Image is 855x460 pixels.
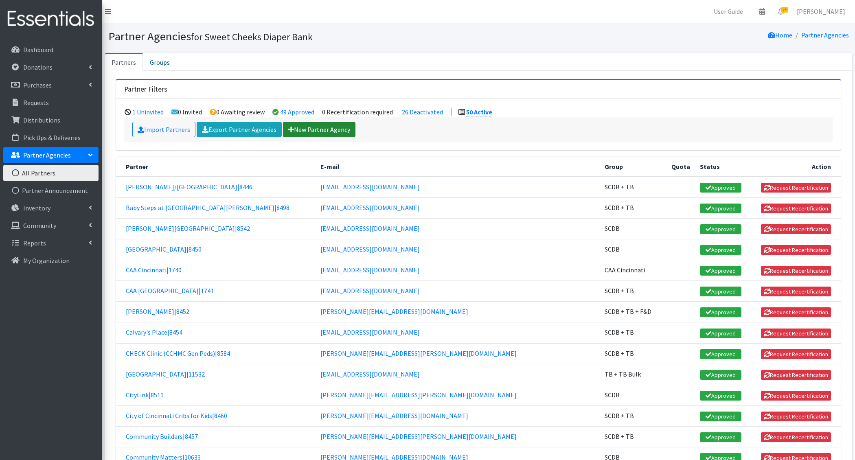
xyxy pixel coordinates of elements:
button: Request Recertification [761,370,831,380]
a: Requests [3,94,99,111]
td: SCDB + TB + F&D [600,302,663,322]
td: TB + TB Bulk [600,364,663,385]
button: Request Recertification [761,204,831,213]
a: 50 Active [466,108,492,116]
a: [EMAIL_ADDRESS][DOMAIN_NAME] [320,245,420,253]
a: [PERSON_NAME]/[GEOGRAPHIC_DATA]|8446 [126,183,252,191]
button: Request Recertification [761,287,831,296]
td: SCDB + TB [600,426,663,447]
td: SCDB [600,218,663,239]
td: SCDB + TB [600,322,663,343]
a: My Organization [3,252,99,269]
span: 34 [781,7,788,13]
a: Partner Announcement [3,182,99,199]
a: [PERSON_NAME][EMAIL_ADDRESS][PERSON_NAME][DOMAIN_NAME] [320,391,517,399]
a: Partner Agencies [801,31,849,39]
h1: Partner Agencies [108,29,476,44]
a: Export Partner Agencies [197,122,282,137]
a: Distributions [3,112,99,128]
li: 0 Recertification required [322,108,393,116]
a: [PERSON_NAME][EMAIL_ADDRESS][PERSON_NAME][DOMAIN_NAME] [320,432,517,440]
a: Approved [700,266,741,276]
a: [PERSON_NAME] [790,3,852,20]
a: Inventory [3,200,99,216]
td: CAA Cincinnati [600,260,663,281]
th: Partner [116,157,316,177]
a: City of Cincinnati Cribs for Kids|8460 [126,412,227,420]
th: E-mail [316,157,600,177]
button: Request Recertification [761,432,831,442]
a: Community Builders|8457 [126,432,198,440]
li: 0 Invited [171,108,202,116]
button: Request Recertification [761,349,831,359]
p: My Organization [23,256,70,265]
a: [EMAIL_ADDRESS][DOMAIN_NAME] [320,224,420,232]
button: Request Recertification [761,412,831,421]
button: Request Recertification [761,266,831,276]
p: Partner Agencies [23,151,71,159]
a: New Partner Agency [283,122,355,137]
p: Requests [23,99,49,107]
a: Approved [700,412,741,421]
button: Request Recertification [761,245,831,255]
a: Approved [700,204,741,213]
a: Groups [143,53,177,71]
p: Donations [23,63,53,71]
a: Approved [700,329,741,338]
td: SCDB [600,239,663,260]
a: CityLink|8511 [126,391,164,399]
a: Approved [700,349,741,359]
button: Request Recertification [761,391,831,401]
a: [PERSON_NAME][EMAIL_ADDRESS][DOMAIN_NAME] [320,307,468,315]
img: HumanEssentials [3,5,99,33]
td: SCDB + TB [600,343,663,364]
a: [GEOGRAPHIC_DATA]|11532 [126,370,205,378]
a: Approved [700,287,741,296]
td: SCDB + TB [600,177,663,198]
a: 26 Deactivated [402,108,443,116]
p: Dashboard [23,46,53,54]
a: [PERSON_NAME]|8452 [126,307,189,315]
th: Quota [663,157,695,177]
a: User Guide [707,3,750,20]
a: Approved [700,224,741,234]
button: Request Recertification [761,183,831,193]
a: Approved [700,307,741,317]
a: Donations [3,59,99,75]
li: 0 Awaiting review [210,108,265,116]
p: Reports [23,239,46,247]
a: [PERSON_NAME][EMAIL_ADDRESS][PERSON_NAME][DOMAIN_NAME] [320,349,517,357]
a: CAA [GEOGRAPHIC_DATA]|1741 [126,287,214,295]
a: Approved [700,245,741,255]
a: Home [768,31,792,39]
a: Dashboard [3,42,99,58]
a: Pick Ups & Deliveries [3,129,99,146]
small: for Sweet Cheeks Diaper Bank [191,31,313,43]
h3: Partner Filters [124,85,167,94]
a: Community [3,217,99,234]
p: Inventory [23,204,50,212]
a: Partners [105,53,143,71]
td: SCDB + TB [600,197,663,218]
a: Approved [700,370,741,380]
button: Request Recertification [761,329,831,338]
a: CHECK Clinic (CCHMC Gen Peds)|8584 [126,349,230,357]
a: [EMAIL_ADDRESS][DOMAIN_NAME] [320,370,420,378]
a: [GEOGRAPHIC_DATA]|8450 [126,245,202,253]
a: [EMAIL_ADDRESS][DOMAIN_NAME] [320,328,420,336]
th: Action [746,157,841,177]
p: Purchases [23,81,52,89]
a: All Partners [3,165,99,181]
a: Approved [700,391,741,401]
a: Partner Agencies [3,147,99,163]
a: [EMAIL_ADDRESS][DOMAIN_NAME] [320,183,420,191]
a: Import Partners [132,122,195,137]
th: Status [695,157,746,177]
a: [EMAIL_ADDRESS][DOMAIN_NAME] [320,204,420,212]
a: 1 Uninvited [132,108,164,116]
a: [EMAIL_ADDRESS][DOMAIN_NAME] [320,287,420,295]
a: 49 Approved [280,108,314,116]
p: Community [23,221,56,230]
a: Calvary's Place|8454 [126,328,182,336]
a: [PERSON_NAME][EMAIL_ADDRESS][DOMAIN_NAME] [320,412,468,420]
